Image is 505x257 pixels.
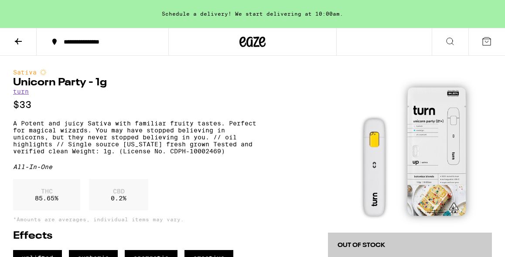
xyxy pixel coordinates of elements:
div: Sativa [13,69,264,76]
img: sativaColor.svg [40,69,47,76]
p: CBD [111,188,126,195]
p: *Amounts are averages, individual items may vary. [13,216,264,222]
h2: Effects [13,231,264,241]
h1: Unicorn Party - 1g [13,78,264,88]
div: All-In-One [13,163,264,170]
p: $33 [13,99,264,110]
img: turn - Unicorn Party - 1g [328,69,492,233]
p: THC [35,188,58,195]
div: 0.2 % [89,179,148,210]
div: 85.65 % [13,179,80,210]
span: Out of Stock [338,242,385,248]
p: A Potent and juicy Sativa with familiar fruity tastes. Perfect for magical wizards. You may have ... [13,120,264,155]
a: turn [13,88,29,95]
